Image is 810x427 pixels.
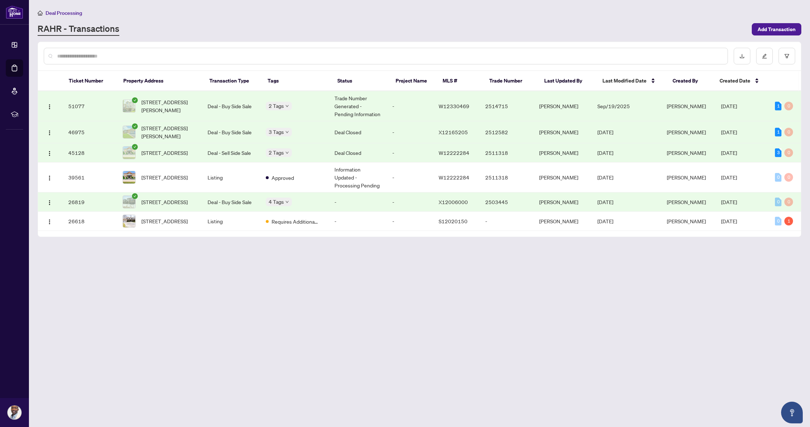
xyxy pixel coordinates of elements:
img: Logo [47,104,52,110]
span: filter [784,54,789,59]
th: Status [332,71,390,91]
td: - [387,193,433,212]
img: thumbnail-img [123,196,135,208]
td: Deal - Sell Side Sale [202,143,260,162]
span: 3 Tags [269,128,284,136]
span: [DATE] [597,149,613,156]
img: Logo [47,151,52,156]
td: [PERSON_NAME] [533,162,591,193]
span: Add Transaction [758,24,796,35]
span: [PERSON_NAME] [667,129,706,135]
img: Logo [47,175,52,181]
span: Sep/19/2025 [597,103,630,109]
div: 1 [784,217,793,225]
span: [DATE] [721,149,737,156]
span: X12006000 [439,199,468,205]
span: X12165205 [439,129,468,135]
span: S12020150 [439,218,468,224]
span: [DATE] [721,199,737,205]
button: Open asap [781,402,803,423]
span: [STREET_ADDRESS][PERSON_NAME] [141,124,196,140]
button: filter [779,48,795,64]
td: - [329,212,387,231]
td: Information Updated - Processing Pending [329,162,387,193]
span: [STREET_ADDRESS] [141,198,188,206]
span: W12222284 [439,174,469,181]
img: Logo [47,219,52,225]
td: 26618 [63,212,117,231]
span: 2 Tags [269,148,284,157]
span: 2 Tags [269,102,284,110]
td: 2503445 [479,193,534,212]
img: thumbnail-img [123,171,135,183]
img: Logo [47,200,52,206]
span: Created Date [720,77,750,85]
span: [DATE] [721,174,737,181]
td: - [387,121,433,143]
td: 2512582 [479,121,534,143]
th: Created By [667,71,714,91]
th: Last Modified Date [597,71,667,91]
span: [PERSON_NAME] [667,174,706,181]
th: Created Date [714,71,768,91]
img: logo [6,5,23,19]
td: 2514715 [479,91,534,121]
button: Logo [44,100,55,112]
td: 26819 [63,193,117,212]
button: Logo [44,147,55,158]
img: thumbnail-img [123,147,135,159]
td: [PERSON_NAME] [533,121,591,143]
td: [PERSON_NAME] [533,91,591,121]
span: [DATE] [721,129,737,135]
span: down [285,151,289,155]
span: down [285,104,289,108]
span: check-circle [132,97,138,103]
td: Deal Closed [329,121,387,143]
span: [DATE] [597,199,613,205]
span: [STREET_ADDRESS][PERSON_NAME] [141,98,196,114]
div: 0 [775,198,781,206]
span: check-circle [132,123,138,129]
td: Listing [202,162,260,193]
td: [PERSON_NAME] [533,212,591,231]
img: thumbnail-img [123,100,135,112]
span: Requires Additional Docs [272,217,319,225]
div: 0 [784,173,793,182]
td: Deal Closed [329,143,387,162]
td: [PERSON_NAME] [533,193,591,212]
td: Deal - Buy Side Sale [202,121,260,143]
button: Logo [44,215,55,227]
td: [PERSON_NAME] [533,143,591,162]
span: Last Modified Date [602,77,647,85]
span: Deal Processing [46,10,82,16]
th: Last Updated By [538,71,597,91]
span: check-circle [132,193,138,199]
span: down [285,130,289,134]
div: 0 [784,148,793,157]
span: W12222284 [439,149,469,156]
div: 0 [775,173,781,182]
td: Trade Number Generated - Pending Information [329,91,387,121]
td: 2511318 [479,162,534,193]
img: thumbnail-img [123,126,135,138]
th: Trade Number [483,71,538,91]
td: Listing [202,212,260,231]
th: Project Name [390,71,437,91]
button: Logo [44,172,55,183]
span: [STREET_ADDRESS] [141,149,188,157]
span: edit [762,54,767,59]
a: RAHR - Transactions [38,23,119,36]
td: - [329,193,387,212]
span: [STREET_ADDRESS] [141,217,188,225]
td: - [479,212,534,231]
span: 4 Tags [269,198,284,206]
td: 46975 [63,121,117,143]
span: [STREET_ADDRESS] [141,173,188,181]
div: 3 [775,148,781,157]
td: 39561 [63,162,117,193]
td: 51077 [63,91,117,121]
span: home [38,10,43,16]
span: [PERSON_NAME] [667,103,706,109]
div: 1 [775,102,781,110]
div: 0 [775,217,781,225]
